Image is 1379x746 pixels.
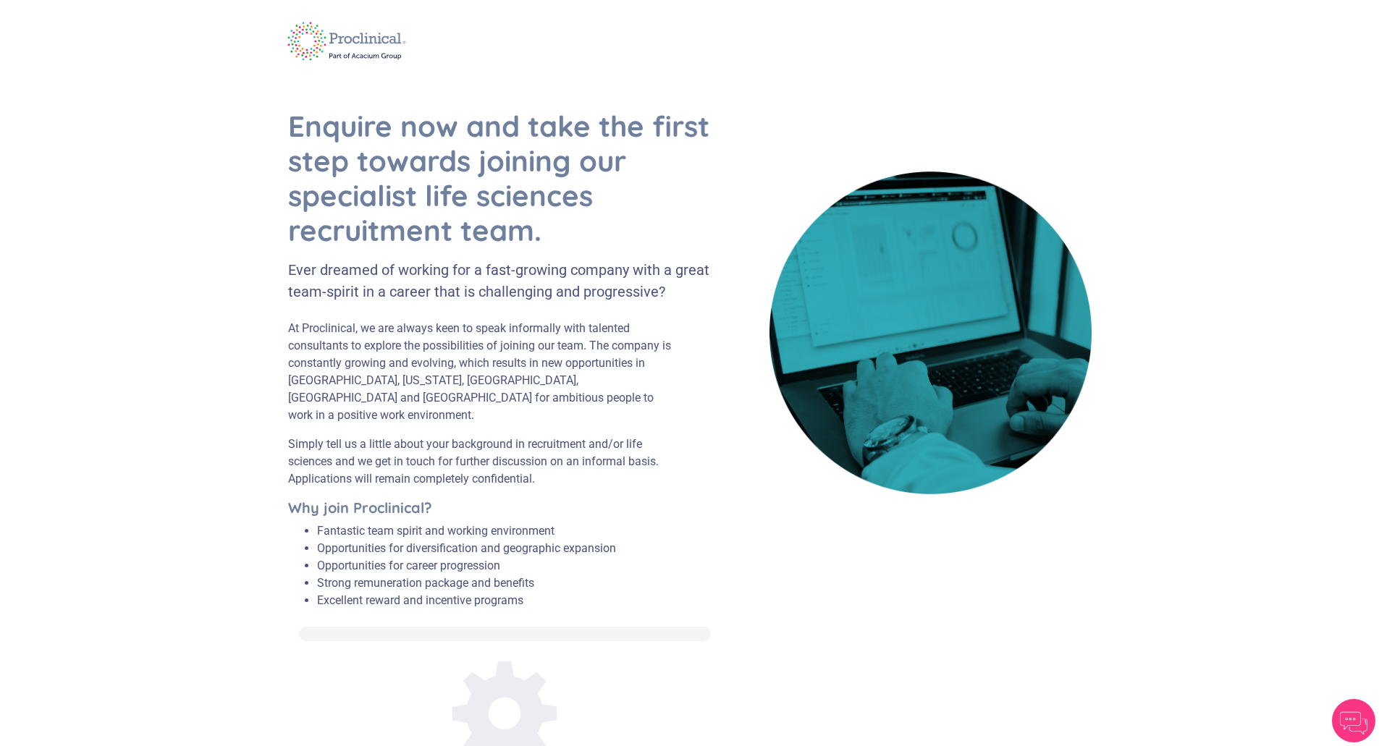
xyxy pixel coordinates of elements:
[288,436,678,488] p: Simply tell us a little about your background in recruitment and/or life sciences and we get in t...
[769,171,1092,493] img: book cover
[288,259,713,302] div: Ever dreamed of working for a fast-growing company with a great team-spirit in a career that is c...
[317,540,616,557] li: Opportunities for diversification and geographic expansion
[288,320,678,424] p: At Proclinical, we are always keen to speak informally with talented consultants to explore the p...
[1332,699,1375,742] img: Chatbot
[317,592,616,609] li: Excellent reward and incentive programs
[317,557,616,575] li: Opportunities for career progression
[317,522,616,540] li: Fantastic team spirit and working environment
[317,575,616,592] li: Strong remuneration package and benefits
[288,499,678,517] h5: Why join Proclinical?
[288,109,713,247] h1: Enquire now and take the first step towards joining our specialist life sciences recruitment team.
[277,12,417,70] img: logo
